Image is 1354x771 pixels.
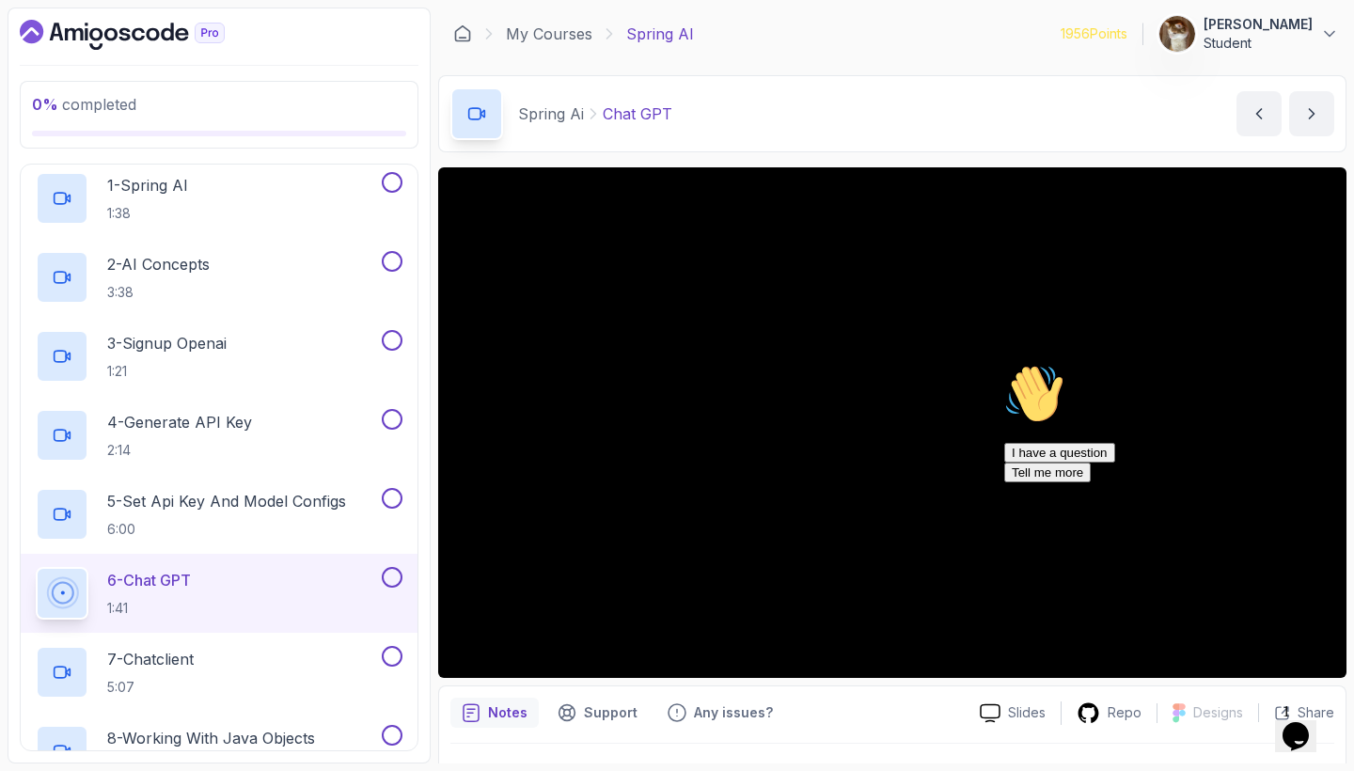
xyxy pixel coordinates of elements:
[1008,703,1046,722] p: Slides
[603,102,672,125] p: Chat GPT
[107,648,194,670] p: 7 - Chatclient
[438,167,1346,678] iframe: 6 - ChatGPT
[626,23,694,45] p: Spring AI
[1204,34,1313,53] p: Student
[546,698,649,728] button: Support button
[965,703,1061,723] a: Slides
[107,599,191,618] p: 1:41
[107,283,210,302] p: 3:38
[1275,696,1335,752] iframe: chat widget
[36,567,402,620] button: 6-Chat GPT1:41
[107,332,227,354] p: 3 - Signup Openai
[1204,15,1313,34] p: [PERSON_NAME]
[1289,91,1334,136] button: next content
[8,87,118,106] button: I have a question
[32,95,58,114] span: 0 %
[107,411,252,433] p: 4 - Generate API Key
[36,409,402,462] button: 4-Generate API Key2:14
[107,253,210,275] p: 2 - AI Concepts
[1158,15,1339,53] button: user profile image[PERSON_NAME]Student
[107,204,188,223] p: 1:38
[450,698,539,728] button: notes button
[1108,703,1141,722] p: Repo
[1193,703,1243,722] p: Designs
[1236,91,1282,136] button: previous content
[506,23,592,45] a: My Courses
[107,520,346,539] p: 6:00
[1159,16,1195,52] img: user profile image
[8,8,68,68] img: :wave:
[8,106,94,126] button: Tell me more
[107,727,315,749] p: 8 - Working With Java Objects
[36,646,402,699] button: 7-Chatclient5:07
[107,362,227,381] p: 1:21
[107,441,252,460] p: 2:14
[488,703,527,722] p: Notes
[107,490,346,512] p: 5 - Set Api Key And Model Configs
[1061,24,1127,43] p: 1956 Points
[656,698,784,728] button: Feedback button
[518,102,584,125] p: Spring Ai
[1258,703,1334,722] button: Share
[20,20,268,50] a: Dashboard
[584,703,638,722] p: Support
[107,569,191,591] p: 6 - Chat GPT
[1062,701,1157,725] a: Repo
[36,488,402,541] button: 5-Set Api Key And Model Configs6:00
[8,8,346,126] div: 👋Hi! How can we help?I have a questionTell me more
[107,174,188,197] p: 1 - Spring AI
[694,703,773,722] p: Any issues?
[453,24,472,43] a: Dashboard
[32,95,136,114] span: completed
[36,330,402,383] button: 3-Signup Openai1:21
[997,356,1335,686] iframe: chat widget
[8,56,186,71] span: Hi! How can we help?
[107,678,194,697] p: 5:07
[36,172,402,225] button: 1-Spring AI1:38
[36,251,402,304] button: 2-AI Concepts3:38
